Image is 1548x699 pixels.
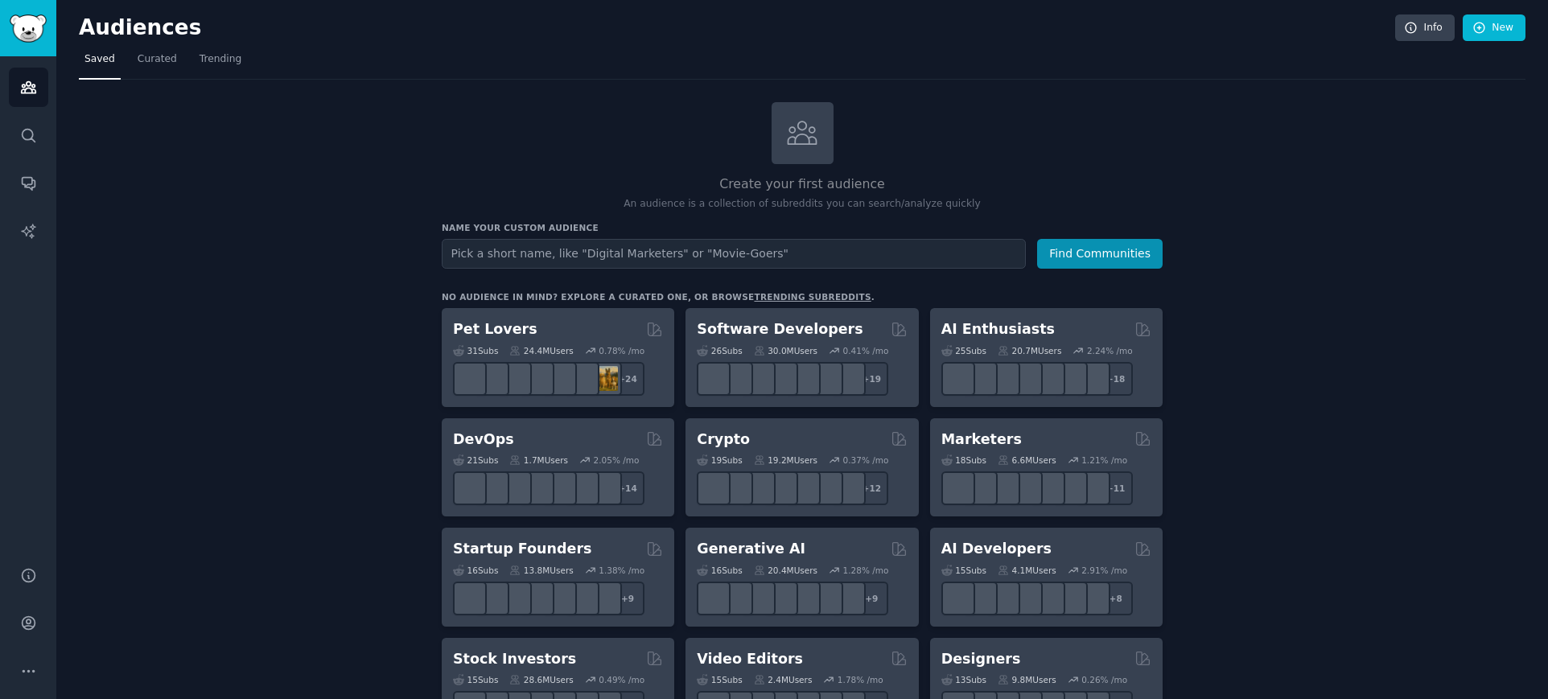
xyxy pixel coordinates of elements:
[998,674,1056,685] div: 9.8M Users
[945,586,970,611] img: LangChain
[138,52,177,67] span: Curated
[941,674,986,685] div: 13 Sub s
[769,366,794,391] img: iOSProgramming
[1035,366,1060,391] img: chatgpt_prompts_
[945,366,970,391] img: GoogleGeminiAI
[747,586,772,611] img: deepdream
[941,430,1022,450] h2: Marketers
[1395,14,1455,42] a: Info
[1058,476,1083,501] img: MarketingResearch
[453,454,498,466] div: 21 Sub s
[945,476,970,501] img: content_marketing
[548,366,573,391] img: cockatiel
[941,539,1052,559] h2: AI Developers
[724,366,749,391] img: csharp
[453,649,576,669] h2: Stock Investors
[837,366,862,391] img: elixir
[1035,476,1060,501] img: googleads
[1058,586,1083,611] img: llmops
[941,319,1055,339] h2: AI Enthusiasts
[442,175,1163,195] h2: Create your first audience
[1099,582,1133,615] div: + 8
[509,674,573,685] div: 28.6M Users
[132,47,183,80] a: Curated
[854,582,888,615] div: + 9
[754,674,813,685] div: 2.4M Users
[194,47,247,80] a: Trending
[724,586,749,611] img: dalle2
[968,366,993,391] img: DeepSeek
[837,476,862,501] img: defi_
[1013,476,1038,501] img: Emailmarketing
[548,476,573,501] img: platformengineering
[814,476,839,501] img: CryptoNews
[697,454,742,466] div: 19 Sub s
[1087,345,1133,356] div: 2.24 % /mo
[509,345,573,356] div: 24.4M Users
[594,454,640,466] div: 2.05 % /mo
[702,476,727,501] img: ethfinance
[548,586,573,611] img: indiehackers
[611,582,644,615] div: + 9
[998,345,1061,356] div: 20.7M Users
[442,291,875,302] div: No audience in mind? Explore a curated one, or browse .
[1081,476,1105,501] img: OnlineMarketing
[570,476,595,501] img: aws_cdk
[453,565,498,576] div: 16 Sub s
[843,565,889,576] div: 1.28 % /mo
[697,539,805,559] h2: Generative AI
[453,539,591,559] h2: Startup Founders
[754,345,817,356] div: 30.0M Users
[503,586,528,611] img: startup
[593,366,618,391] img: dogbreed
[1035,586,1060,611] img: OpenSourceAI
[838,674,883,685] div: 1.78 % /mo
[1013,586,1038,611] img: MistralAI
[480,366,505,391] img: ballpython
[1081,674,1127,685] div: 0.26 % /mo
[480,586,505,611] img: SaaS
[503,476,528,501] img: Docker_DevOps
[453,345,498,356] div: 31 Sub s
[697,674,742,685] div: 15 Sub s
[792,476,817,501] img: defiblockchain
[458,476,483,501] img: azuredevops
[998,454,1056,466] div: 6.6M Users
[570,366,595,391] img: PetAdvice
[754,565,817,576] div: 20.4M Users
[990,586,1015,611] img: Rag
[697,430,750,450] h2: Crypto
[593,476,618,501] img: PlatformEngineers
[697,565,742,576] div: 16 Sub s
[570,586,595,611] img: Entrepreneurship
[611,471,644,505] div: + 14
[1081,366,1105,391] img: ArtificalIntelligence
[990,476,1015,501] img: AskMarketing
[814,366,839,391] img: AskComputerScience
[200,52,241,67] span: Trending
[747,366,772,391] img: learnjavascript
[1058,366,1083,391] img: OpenAIDev
[84,52,115,67] span: Saved
[458,586,483,611] img: EntrepreneurRideAlong
[10,14,47,43] img: GummySearch logo
[697,319,863,339] h2: Software Developers
[509,454,568,466] div: 1.7M Users
[941,454,986,466] div: 18 Sub s
[599,674,644,685] div: 0.49 % /mo
[593,586,618,611] img: growmybusiness
[702,586,727,611] img: aivideo
[503,366,528,391] img: leopardgeckos
[754,292,871,302] a: trending subreddits
[453,674,498,685] div: 15 Sub s
[1463,14,1525,42] a: New
[1081,586,1105,611] img: AIDevelopersSociety
[968,586,993,611] img: DeepSeek
[941,649,1021,669] h2: Designers
[843,345,889,356] div: 0.41 % /mo
[1037,239,1163,269] button: Find Communities
[769,586,794,611] img: sdforall
[1081,454,1127,466] div: 1.21 % /mo
[941,565,986,576] div: 15 Sub s
[792,366,817,391] img: reactnative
